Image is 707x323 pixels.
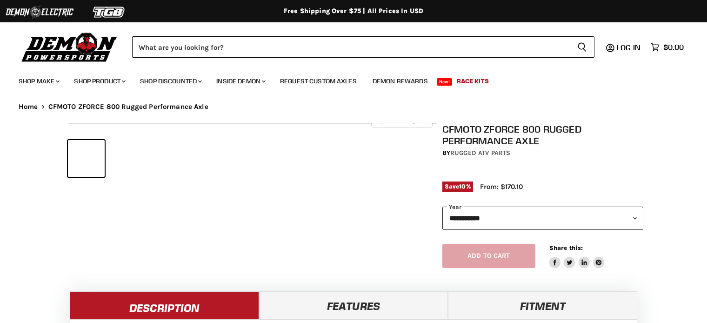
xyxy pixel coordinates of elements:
a: Demon Rewards [366,72,435,91]
button: CFMOTO ZFORCE 800 Rugged Performance Axle thumbnail [306,140,342,177]
button: CFMOTO ZFORCE 800 Rugged Performance Axle thumbnail [147,140,184,177]
span: Log in [617,43,640,52]
a: Shop Product [67,72,131,91]
span: Share this: [549,244,583,251]
a: Home [19,103,38,111]
a: Features [259,291,448,319]
img: Demon Electric Logo 2 [5,3,74,21]
a: Inside Demon [209,72,271,91]
img: Demon Powersports [19,30,120,63]
button: CFMOTO ZFORCE 800 Rugged Performance Axle thumbnail [266,140,303,177]
span: CFMOTO ZFORCE 800 Rugged Performance Axle [48,103,208,111]
span: $0.00 [663,43,684,52]
button: Search [570,36,594,58]
span: New! [437,78,453,86]
button: CFMOTO ZFORCE 800 Rugged Performance Axle thumbnail [107,140,144,177]
ul: Main menu [12,68,681,91]
a: $0.00 [646,40,688,54]
a: Description [70,291,259,319]
a: Shop Make [12,72,65,91]
a: Request Custom Axles [273,72,364,91]
img: TGB Logo 2 [74,3,144,21]
a: Race Kits [450,72,496,91]
span: 10 [459,183,466,190]
span: Click to expand [376,117,427,124]
button: CFMOTO ZFORCE 800 Rugged Performance Axle thumbnail [68,140,105,177]
div: by [442,148,643,158]
h1: CFMOTO ZFORCE 800 Rugged Performance Axle [442,123,643,147]
span: From: $170.10 [480,182,523,191]
a: Shop Discounted [133,72,207,91]
span: Save % [442,182,473,192]
a: Rugged ATV Parts [450,149,510,157]
aside: Share this: [549,244,605,269]
input: Search [132,36,570,58]
button: CFMOTO ZFORCE 800 Rugged Performance Axle thumbnail [227,140,263,177]
a: Log in [613,43,646,52]
select: year [442,207,643,229]
form: Product [132,36,594,58]
button: CFMOTO ZFORCE 800 Rugged Performance Axle thumbnail [187,140,223,177]
a: Fitment [448,291,637,319]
